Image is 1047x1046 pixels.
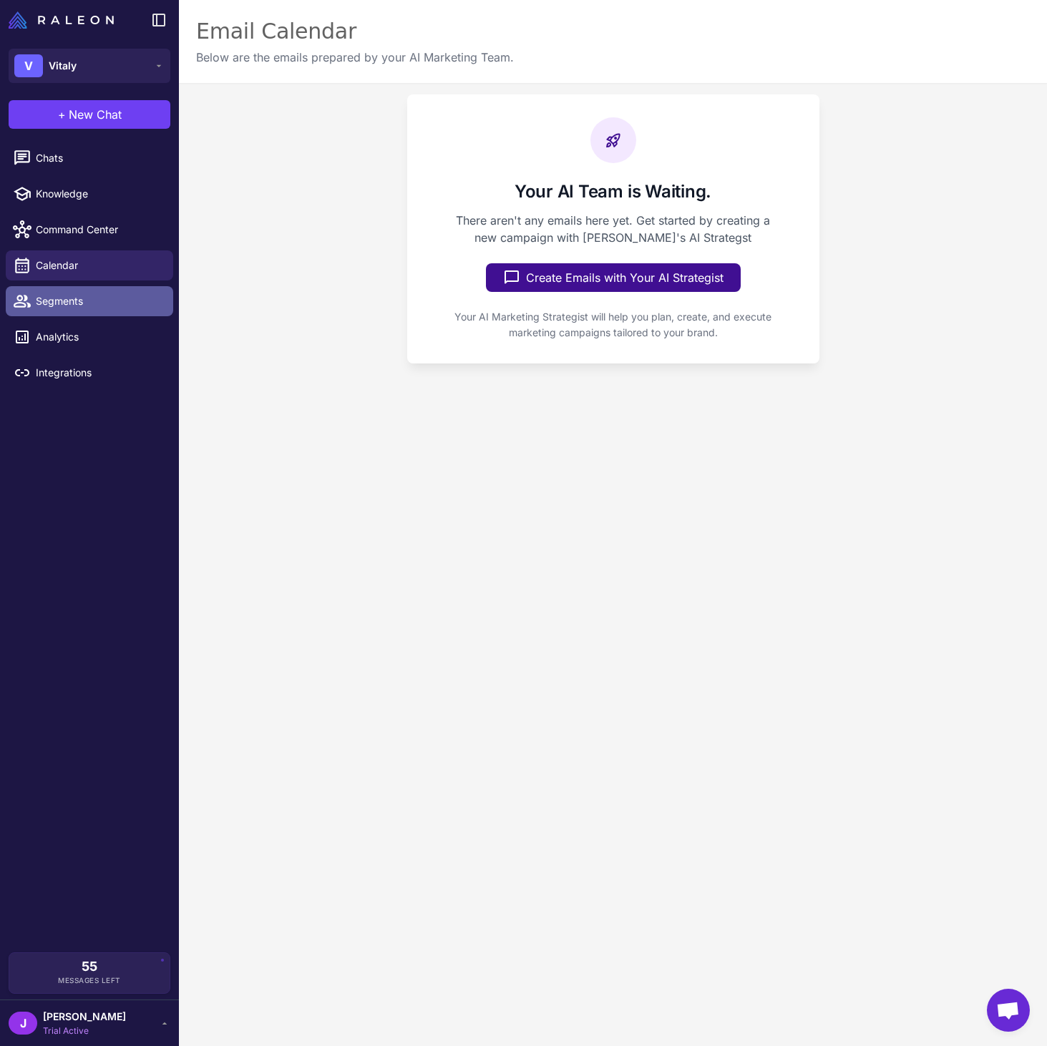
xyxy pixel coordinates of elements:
div: V [14,54,43,77]
a: Integrations [6,358,173,388]
span: + [58,106,66,123]
span: 55 [82,960,97,973]
span: Segments [36,293,162,309]
span: Trial Active [43,1025,126,1037]
span: Knowledge [36,186,162,202]
span: Calendar [36,258,162,273]
div: Email Calendar [196,17,514,46]
a: Chats [6,143,173,173]
a: Command Center [6,215,173,245]
a: Analytics [6,322,173,352]
a: Knowledge [6,179,173,209]
span: Messages Left [58,975,121,986]
span: New Chat [69,106,122,123]
p: Below are the emails prepared by your AI Marketing Team. [196,49,514,66]
h2: Your AI Team is Waiting. [453,180,774,203]
img: Raleon Logo [9,11,114,29]
p: There aren't any emails here yet. Get started by creating a new campaign with [PERSON_NAME]'s AI ... [453,212,774,246]
button: +New Chat [9,100,170,129]
p: Your AI Marketing Strategist will help you plan, create, and execute marketing campaigns tailored... [430,309,797,341]
span: Integrations [36,365,162,381]
div: J [9,1012,37,1035]
a: Open chat [987,989,1030,1032]
button: Create Emails with Your AI Strategist [486,263,741,292]
button: VVitaly [9,49,170,83]
span: Command Center [36,222,162,238]
a: Calendar [6,250,173,280]
span: [PERSON_NAME] [43,1009,126,1025]
span: Vitaly [49,58,77,74]
a: Segments [6,286,173,316]
span: Chats [36,150,162,166]
span: Analytics [36,329,162,345]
